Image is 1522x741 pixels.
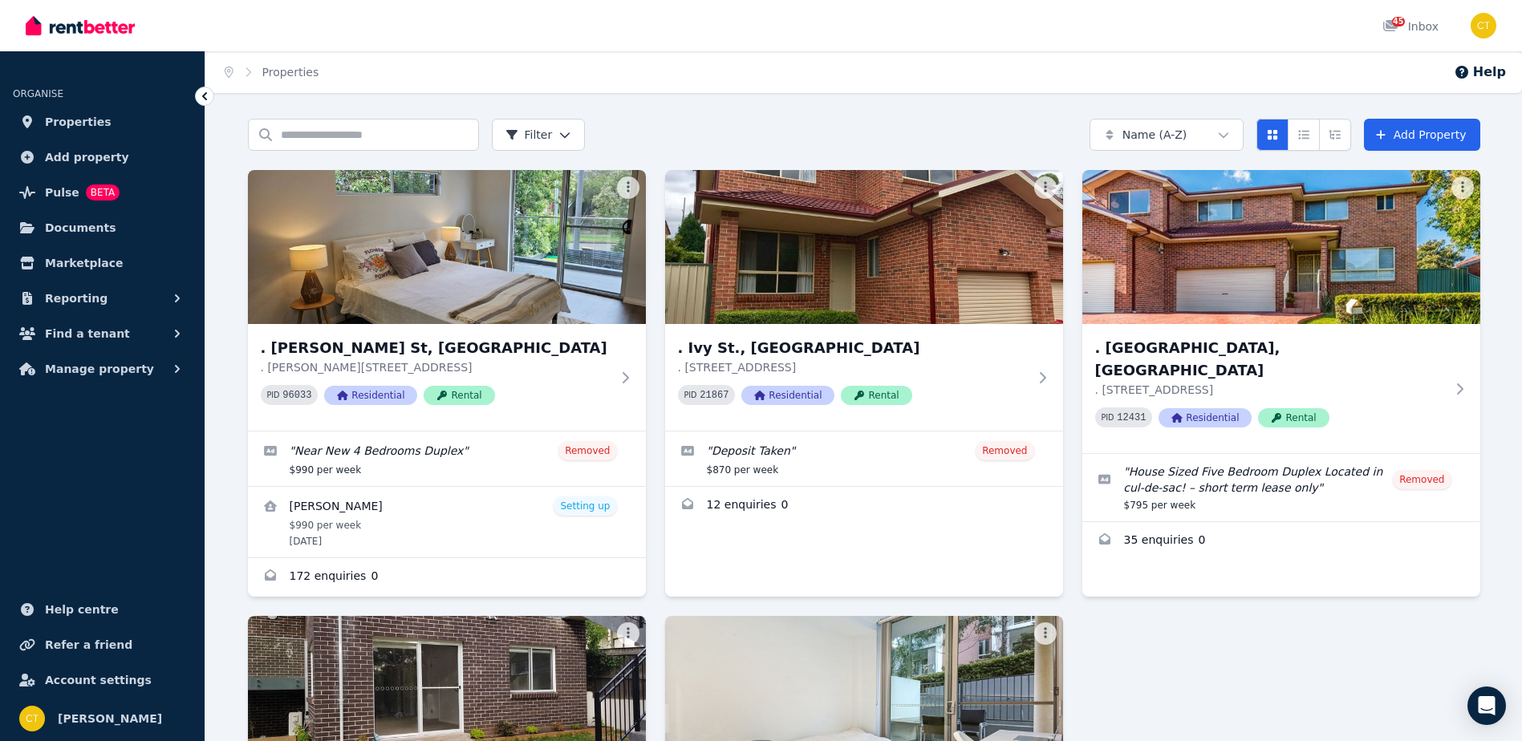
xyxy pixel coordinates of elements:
button: Find a tenant [13,318,192,350]
a: . Ivy St., Ryde. Ivy St., [GEOGRAPHIC_DATA]. [STREET_ADDRESS]PID 21867ResidentialRental [665,170,1063,431]
span: Manage property [45,359,154,379]
button: More options [617,176,639,199]
code: 21867 [700,390,729,401]
a: Marketplace [13,247,192,279]
img: Connie Tse [19,706,45,731]
span: [PERSON_NAME] [58,709,162,728]
button: More options [1034,622,1057,645]
button: Reporting [13,282,192,314]
a: View details for Jaeyeon Lim [248,487,646,557]
button: Name (A-Z) [1090,119,1244,151]
a: Add Property [1364,119,1480,151]
img: . Clayton St, Ryde [248,170,646,324]
a: Enquiries for . Ivy Street, Ryde [1082,522,1480,561]
span: Documents [45,218,116,237]
p: . [STREET_ADDRESS] [1095,382,1445,398]
span: Properties [45,112,112,132]
a: Documents [13,212,192,244]
img: . Ivy St., Ryde [665,170,1063,324]
span: Account settings [45,670,152,690]
span: Pulse [45,183,79,202]
a: . Ivy Street, Ryde. [GEOGRAPHIC_DATA], [GEOGRAPHIC_DATA]. [STREET_ADDRESS]PID 12431ResidentialRental [1082,170,1480,453]
h3: . [GEOGRAPHIC_DATA], [GEOGRAPHIC_DATA] [1095,337,1445,382]
span: Help centre [45,600,119,619]
span: 45 [1392,17,1405,26]
span: Name (A-Z) [1122,127,1187,143]
img: Connie Tse [1471,13,1496,38]
span: Find a tenant [45,324,130,343]
div: View options [1256,119,1351,151]
div: Inbox [1382,18,1439,34]
code: 96033 [282,390,311,401]
h3: . [PERSON_NAME] St, [GEOGRAPHIC_DATA] [261,337,611,359]
button: Compact list view [1288,119,1320,151]
a: Enquiries for . Clayton St, Ryde [248,558,646,597]
nav: Breadcrumb [205,51,338,93]
span: Residential [1159,408,1252,427]
span: Rental [1258,408,1329,427]
code: 12431 [1117,412,1146,423]
a: Enquiries for . Ivy St., Ryde [665,487,1063,525]
p: . [PERSON_NAME][STREET_ADDRESS] [261,359,611,375]
button: Card view [1256,119,1289,151]
img: RentBetter [26,14,135,38]
span: Add property [45,148,129,167]
button: Filter [492,119,586,151]
span: ORGANISE [13,88,63,99]
a: Help centre [13,593,192,626]
a: PulseBETA [13,176,192,209]
span: Rental [424,386,494,405]
span: Reporting [45,289,108,308]
span: Residential [741,386,834,405]
span: Refer a friend [45,635,132,654]
p: . [STREET_ADDRESS] [678,359,1028,375]
span: Rental [841,386,911,405]
button: Help [1454,63,1506,82]
a: Edit listing: House Sized Five Bedroom Duplex Located in cul-de-sac! – short term lease only [1082,454,1480,521]
h3: . Ivy St., [GEOGRAPHIC_DATA] [678,337,1028,359]
a: . Clayton St, Ryde. [PERSON_NAME] St, [GEOGRAPHIC_DATA]. [PERSON_NAME][STREET_ADDRESS]PID 96033Re... [248,170,646,431]
span: Filter [505,127,553,143]
a: Edit listing: Near New 4 Bedrooms Duplex [248,431,646,486]
span: Marketplace [45,253,123,273]
span: Residential [324,386,417,405]
small: PID [1102,413,1114,422]
small: PID [267,391,280,399]
button: Manage property [13,353,192,385]
button: More options [617,622,639,645]
a: Add property [13,141,192,173]
div: Open Intercom Messenger [1467,686,1506,725]
span: BETA [86,184,120,200]
a: Properties [13,106,192,138]
small: PID [684,391,697,399]
button: More options [1034,176,1057,199]
button: More options [1451,176,1474,199]
a: Account settings [13,664,192,696]
img: . Ivy Street, Ryde [1082,170,1480,324]
a: Properties [262,66,319,79]
a: Edit listing: Deposit Taken [665,431,1063,486]
a: Refer a friend [13,629,192,661]
button: Expanded list view [1319,119,1351,151]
